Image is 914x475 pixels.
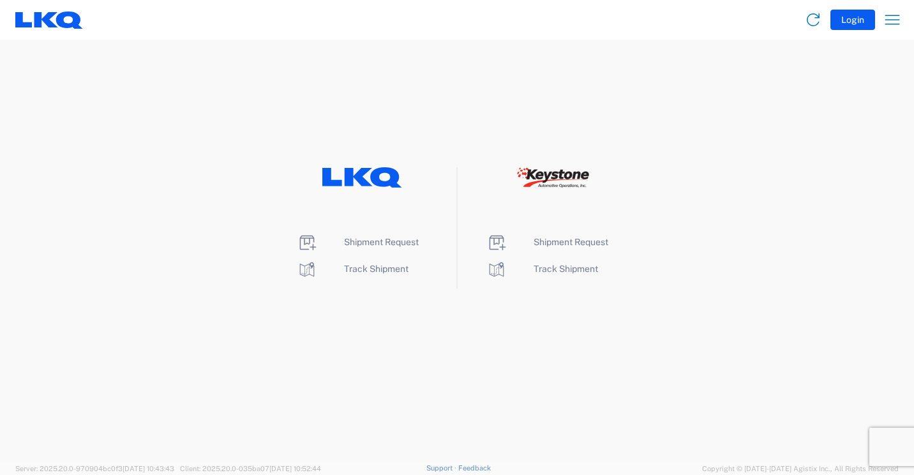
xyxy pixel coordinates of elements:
span: [DATE] 10:43:43 [123,465,174,472]
span: Client: 2025.20.0-035ba07 [180,465,321,472]
a: Shipment Request [297,237,419,247]
span: Server: 2025.20.0-970904bc0f3 [15,465,174,472]
a: Track Shipment [486,264,598,274]
a: Shipment Request [486,237,608,247]
span: Shipment Request [534,237,608,247]
a: Support [426,464,458,472]
span: Track Shipment [534,264,598,274]
span: Copyright © [DATE]-[DATE] Agistix Inc., All Rights Reserved [702,463,899,474]
span: [DATE] 10:52:44 [269,465,321,472]
a: Feedback [458,464,491,472]
a: Track Shipment [297,264,408,274]
button: Login [830,10,875,30]
span: Track Shipment [344,264,408,274]
span: Shipment Request [344,237,419,247]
